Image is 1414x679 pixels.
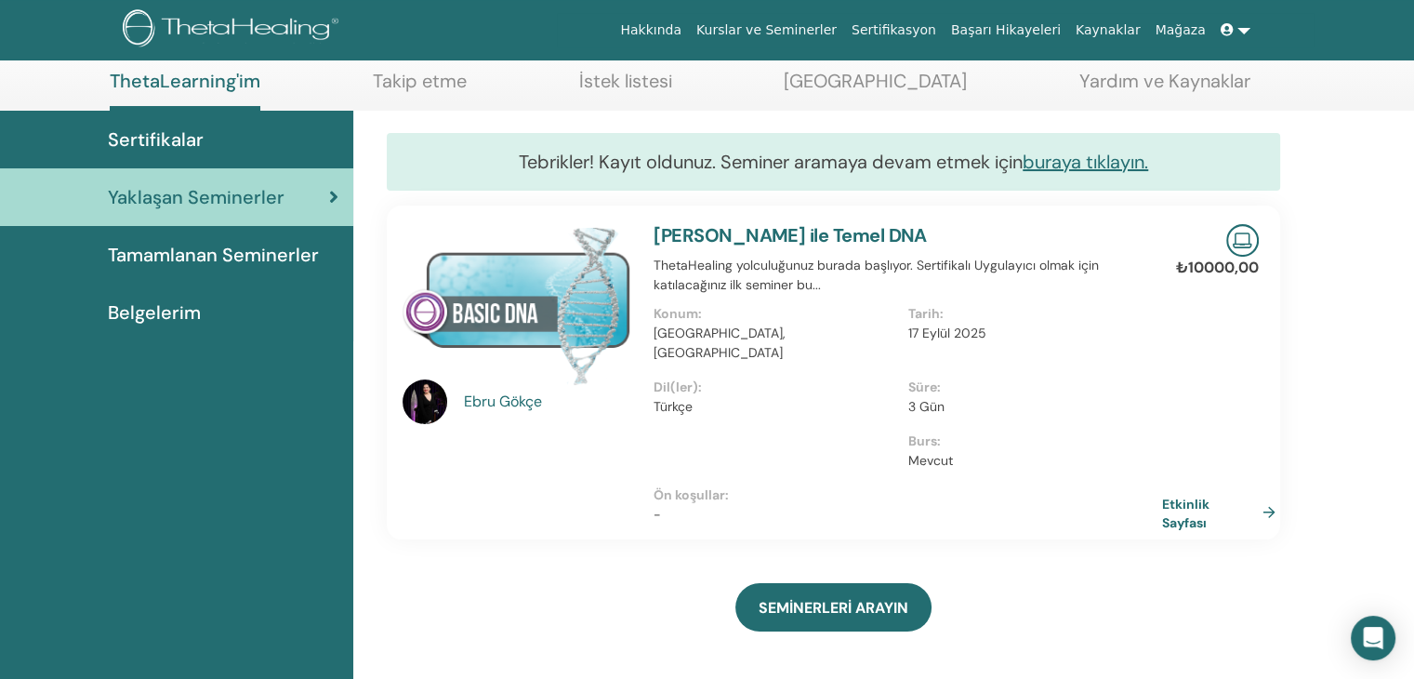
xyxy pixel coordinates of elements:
[654,398,693,415] font: Türkçe
[689,13,844,47] a: Kurslar ve Seminerler
[403,224,631,385] img: Temel DNA
[108,127,204,152] font: Sertifikalar
[944,13,1068,47] a: Başarı Hikayeleri
[1226,224,1259,257] img: Canlı Çevrimiçi Seminer
[908,398,945,415] font: 3 Gün
[696,22,837,37] font: Kurslar ve Seminerler
[735,583,932,632] a: SEMİNERLERİ ARAYIN
[1155,22,1205,37] font: Mağaza
[852,22,936,37] font: Sertifikasyon
[1076,22,1141,37] font: Kaynaklar
[123,9,345,51] img: logo.png
[654,305,698,322] font: Konum
[725,486,729,503] font: :
[373,69,467,93] font: Takip etme
[464,391,636,413] a: Ebru Gökçe
[698,379,702,395] font: :
[579,69,672,93] font: İstek listesi
[1147,13,1212,47] a: Mağaza
[108,243,319,267] font: Tamamlanan Seminerler
[464,392,496,411] font: Ebru
[620,22,681,37] font: Hakkında
[110,69,260,93] font: ThetaLearning'im
[108,185,284,209] font: Yaklaşan Seminerler
[908,452,953,469] font: Mevcut
[499,392,542,411] font: Gökçe
[654,257,1099,293] font: ThetaHealing yolculuğunuz burada başlıyor. Sertifikalı Uygulayıcı olmak için katılacağınız ilk se...
[519,150,1023,174] font: Tebrikler! Kayıt oldunuz. Seminer aramaya devam etmek için
[844,13,944,47] a: Sertifikasyon
[784,69,967,93] font: [GEOGRAPHIC_DATA]
[1068,13,1148,47] a: Kaynaklar
[908,433,937,449] font: Burs
[698,305,702,322] font: :
[908,305,940,322] font: Tarih
[654,486,725,503] font: Ön koşullar
[937,433,941,449] font: :
[654,379,698,395] font: Dil(ler)
[759,598,908,618] font: SEMİNERLERİ ARAYIN
[1079,70,1250,106] a: Yardım ve Kaynaklar
[940,305,944,322] font: :
[403,379,447,424] img: default.jpg
[654,506,661,523] font: -
[1162,494,1283,530] a: Etkinlik Sayfası
[908,325,986,341] font: 17 Eylül 2025
[613,13,689,47] a: Hakkında
[937,379,941,395] font: :
[373,70,467,106] a: Takip etme
[951,22,1061,37] font: Başarı Hikayeleri
[1023,150,1148,174] a: buraya tıklayın.
[784,70,967,106] a: [GEOGRAPHIC_DATA]
[1079,69,1250,93] font: Yardım ve Kaynaklar
[654,223,927,247] a: [PERSON_NAME] ile Temel DNA
[908,379,937,395] font: Süre
[1176,258,1259,277] font: ₺10000,00
[108,300,201,325] font: Belgelerim
[579,70,672,106] a: İstek listesi
[1162,496,1209,530] font: Etkinlik Sayfası
[654,325,786,361] font: [GEOGRAPHIC_DATA], [GEOGRAPHIC_DATA]
[110,70,260,111] a: ThetaLearning'im
[1351,616,1395,660] div: Intercom Messenger'ı açın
